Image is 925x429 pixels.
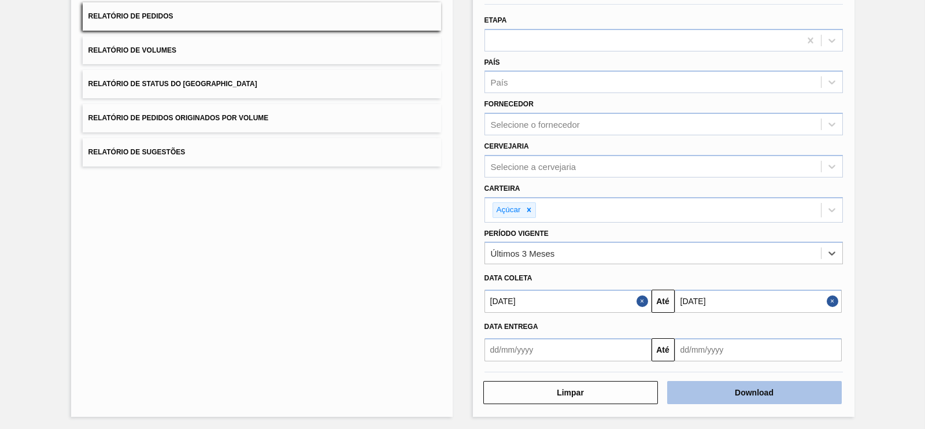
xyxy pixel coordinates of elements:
label: Etapa [484,16,507,24]
input: dd/mm/yyyy [484,290,652,313]
div: Selecione o fornecedor [491,120,580,130]
span: Data coleta [484,274,532,282]
span: Relatório de Status do [GEOGRAPHIC_DATA] [88,80,257,88]
div: Selecione a cervejaria [491,161,576,171]
button: Relatório de Volumes [83,36,441,65]
button: Relatório de Pedidos Originados por Volume [83,104,441,132]
span: Relatório de Volumes [88,46,176,54]
button: Close [827,290,842,313]
input: dd/mm/yyyy [675,338,842,361]
label: Carteira [484,184,520,193]
span: Relatório de Pedidos Originados por Volume [88,114,269,122]
input: dd/mm/yyyy [675,290,842,313]
button: Até [652,338,675,361]
div: País [491,77,508,87]
button: Limpar [483,381,658,404]
label: Fornecedor [484,100,534,108]
button: Até [652,290,675,313]
button: Close [637,290,652,313]
div: Últimos 3 Meses [491,249,555,258]
label: País [484,58,500,66]
span: Relatório de Sugestões [88,148,186,156]
span: Relatório de Pedidos [88,12,173,20]
div: Açúcar [493,203,523,217]
span: Data entrega [484,323,538,331]
button: Relatório de Pedidos [83,2,441,31]
button: Relatório de Status do [GEOGRAPHIC_DATA] [83,70,441,98]
label: Cervejaria [484,142,529,150]
label: Período Vigente [484,230,549,238]
input: dd/mm/yyyy [484,338,652,361]
button: Relatório de Sugestões [83,138,441,167]
button: Download [667,381,842,404]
